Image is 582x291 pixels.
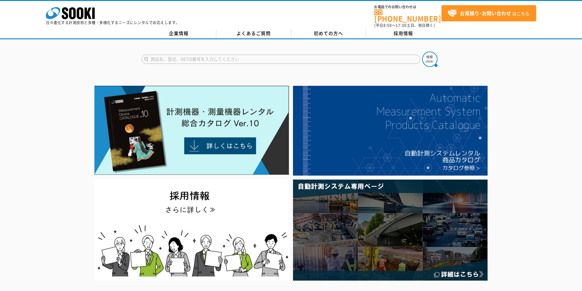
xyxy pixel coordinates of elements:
[46,21,180,24] p: 日々進化する計測技術と多種・多様化するニーズにレンタルでお応えします。
[374,23,435,28] span: (平日 ～ 土日、祝日除く)
[293,86,488,176] img: 自動計測システムカタログ
[141,55,420,64] input: 商品名、型式、NETIS番号を入力してください
[141,29,216,38] a: 企業情報
[374,5,441,9] span: お電話でのお問い合わせは
[94,86,289,175] img: Catalog Ver10
[216,29,291,38] a: よくあるご質問
[396,23,407,28] span: 17:30
[374,9,441,22] a: [PHONE_NUMBER]
[94,180,289,281] img: SOOKI recruit
[293,180,488,281] img: 自動計測システム専用ページ
[383,23,392,28] span: 8:50
[422,52,437,67] img: btn_search.png
[460,9,511,17] strong: お見積り･お問い合わせ
[366,29,441,38] a: 採用情報
[291,29,366,38] a: 初めての方へ
[441,5,536,21] a: お見積り･お問い合わせはこちら
[448,9,529,18] span: はこちら
[314,30,343,37] span: 初めての方へ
